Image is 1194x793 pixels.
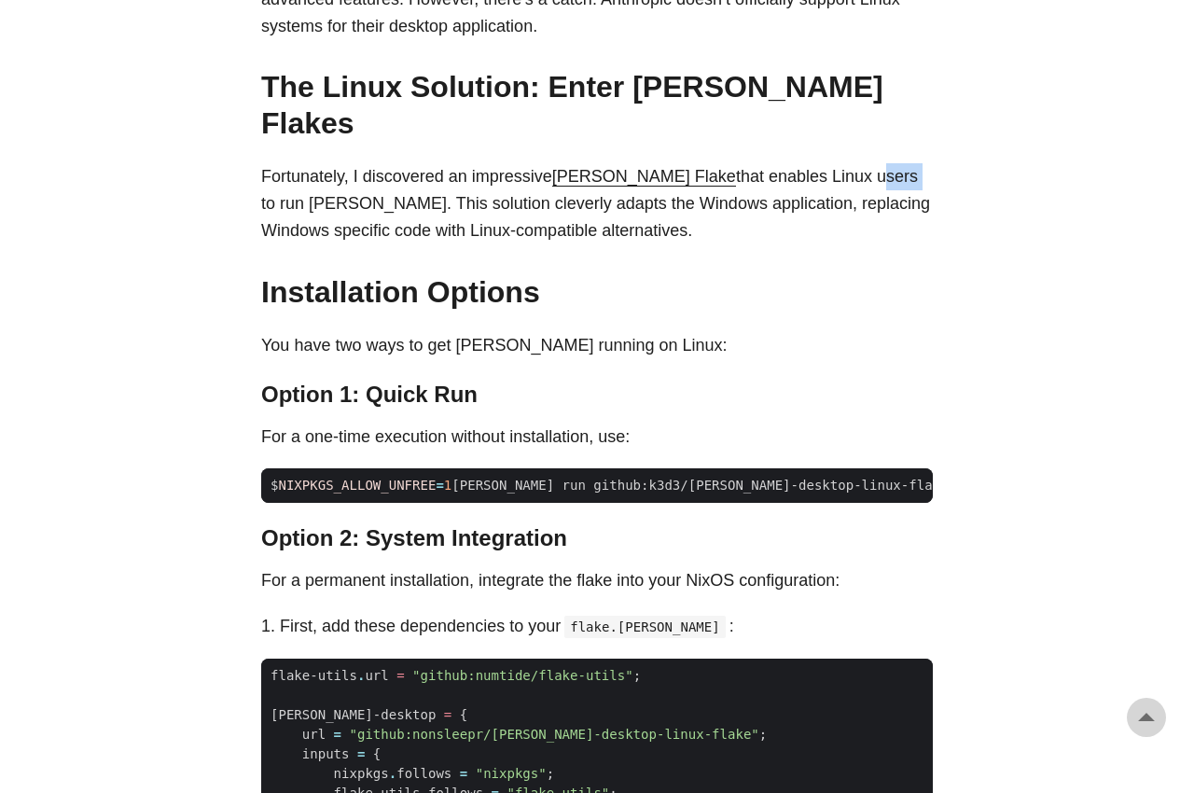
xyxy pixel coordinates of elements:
[564,616,726,638] code: flake.[PERSON_NAME]
[633,668,641,683] span: ;
[365,668,388,683] span: url
[302,746,350,761] span: inputs
[444,478,451,493] span: 1
[759,727,767,742] span: ;
[334,766,389,781] span: nixpkgs
[1127,698,1166,737] a: go to top
[261,424,933,451] p: For a one-time execution without installation, use:
[460,766,467,781] span: =
[357,668,365,683] span: .
[412,668,633,683] span: "github:numtide/flake-utils"
[444,707,451,722] span: =
[460,707,467,722] span: {
[261,274,933,310] h2: Installation Options
[261,69,933,141] h2: The Linux Solution: Enter [PERSON_NAME] Flakes
[334,727,341,742] span: =
[261,525,933,552] h3: Option 2: System Integration
[357,746,365,761] span: =
[280,613,933,640] li: First, add these dependencies to your :
[271,707,436,722] span: [PERSON_NAME]-desktop
[261,382,933,409] h3: Option 1: Quick Run
[278,478,436,493] span: NIXPKGS_ALLOW_UNFREE
[476,766,547,781] span: "nixpkgs"
[547,766,554,781] span: ;
[261,476,1029,495] span: $ [PERSON_NAME] run github:k3d3/[PERSON_NAME]-desktop-linux-flake --impure
[436,478,443,493] span: =
[271,668,357,683] span: flake-utils
[261,163,933,243] p: Fortunately, I discovered an impressive that enables Linux users to run [PERSON_NAME]. This solut...
[373,746,381,761] span: {
[302,727,326,742] span: url
[396,766,451,781] span: follows
[350,727,759,742] span: "github:nonsleepr/[PERSON_NAME]-desktop-linux-flake"
[389,766,396,781] span: .
[396,668,404,683] span: =
[261,567,933,594] p: For a permanent installation, integrate the flake into your NixOS configuration:
[261,332,933,359] p: You have two ways to get [PERSON_NAME] running on Linux:
[552,167,736,186] a: [PERSON_NAME] Flake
